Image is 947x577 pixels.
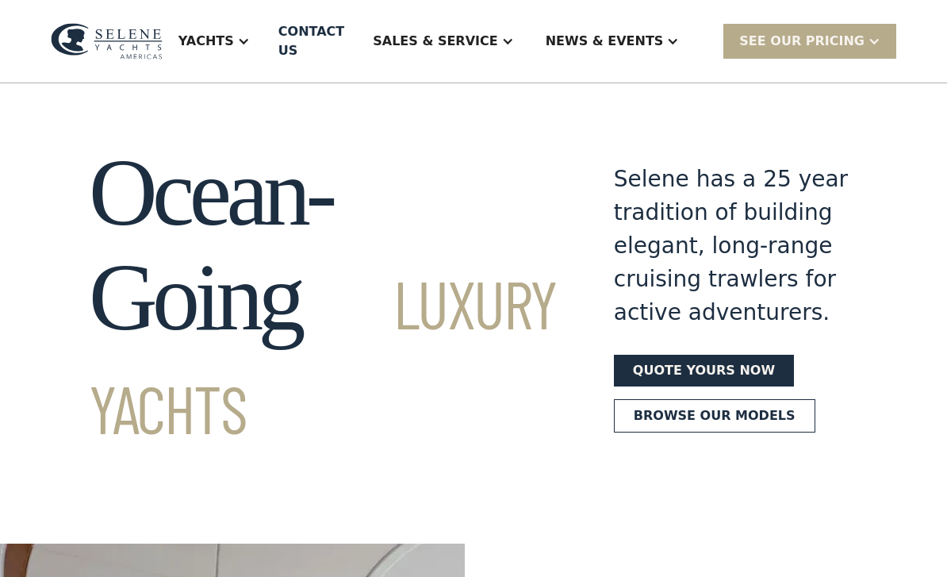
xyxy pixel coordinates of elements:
[546,32,664,51] div: News & EVENTS
[163,10,266,73] div: Yachts
[614,163,858,329] div: Selene has a 25 year tradition of building elegant, long-range cruising trawlers for active adven...
[178,32,234,51] div: Yachts
[373,32,497,51] div: Sales & Service
[530,10,696,73] div: News & EVENTS
[278,22,344,60] div: Contact US
[51,23,163,60] img: logo
[723,24,896,58] div: SEE Our Pricing
[739,32,865,51] div: SEE Our Pricing
[89,140,557,455] h1: Ocean-Going
[614,399,815,433] a: Browse our models
[357,10,529,73] div: Sales & Service
[614,355,794,387] a: Quote yours now
[89,263,557,448] span: Luxury Yachts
